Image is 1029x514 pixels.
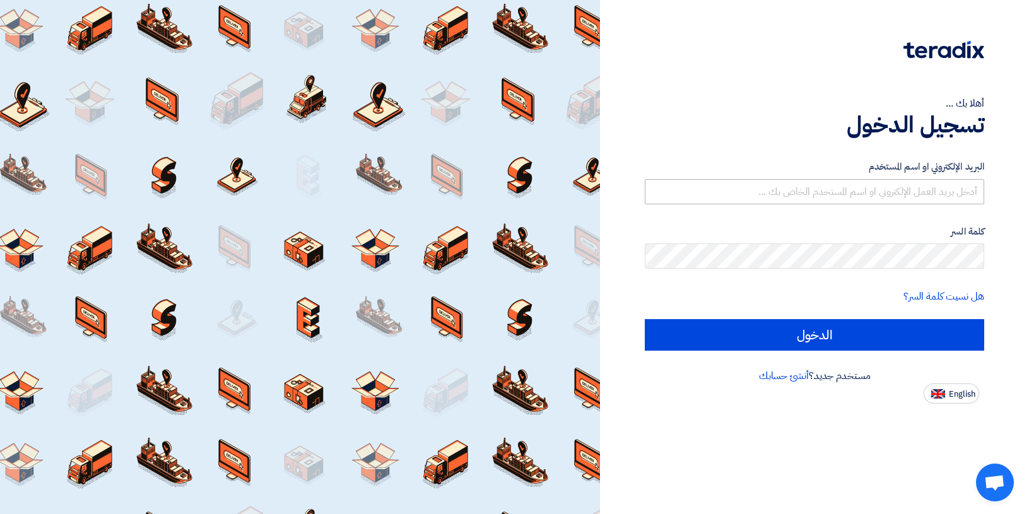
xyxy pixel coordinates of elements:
[903,289,984,304] a: هل نسيت كلمة السر؟
[931,389,945,399] img: en-US.png
[976,464,1014,501] a: Open chat
[645,96,984,111] div: أهلا بك ...
[924,383,979,404] button: English
[903,41,984,59] img: Teradix logo
[645,319,984,351] input: الدخول
[645,368,984,383] div: مستخدم جديد؟
[949,390,975,399] span: English
[645,225,984,239] label: كلمة السر
[645,111,984,139] h1: تسجيل الدخول
[645,179,984,204] input: أدخل بريد العمل الإلكتروني او اسم المستخدم الخاص بك ...
[759,368,809,383] a: أنشئ حسابك
[645,160,984,174] label: البريد الإلكتروني او اسم المستخدم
